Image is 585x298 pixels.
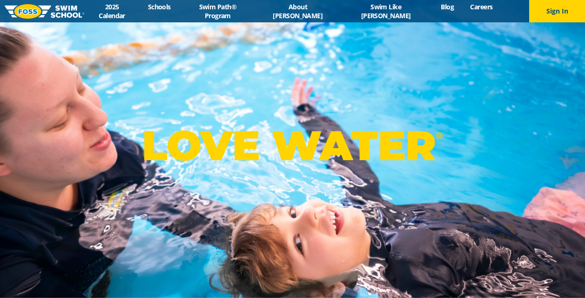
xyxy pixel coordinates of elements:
a: Swim Like [PERSON_NAME] [339,2,433,20]
p: LOVE WATER [142,121,443,170]
a: Blog [433,2,462,11]
a: Swim Path® Program [179,2,256,20]
img: FOSS Swim School Logo [5,4,84,19]
a: About [PERSON_NAME] [256,2,339,20]
a: Schools [140,2,179,11]
sup: ® [436,130,443,142]
a: 2025 Calendar [84,2,140,20]
a: Careers [462,2,501,11]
